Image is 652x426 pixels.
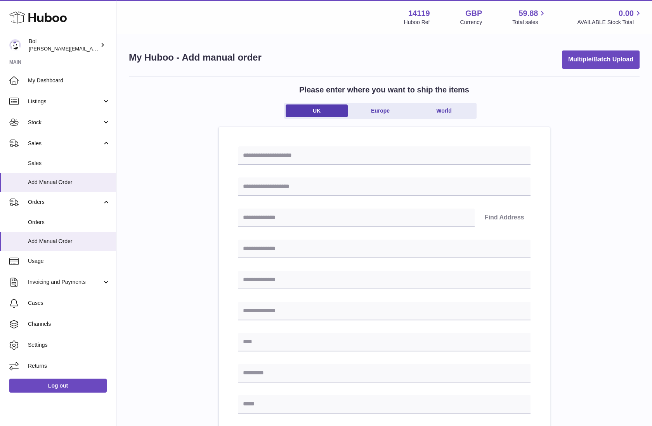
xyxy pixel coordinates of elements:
span: AVAILABLE Stock Total [577,19,643,26]
a: 0.00 AVAILABLE Stock Total [577,8,643,26]
span: Invoicing and Payments [28,278,102,286]
span: 59.88 [518,8,538,19]
strong: GBP [465,8,482,19]
span: Channels [28,320,110,328]
span: Orders [28,198,102,206]
span: Listings [28,98,102,105]
a: Europe [349,104,411,117]
span: 0.00 [619,8,634,19]
strong: 14119 [408,8,430,19]
img: Isabel.deSousa@bolfoods.com [9,39,21,51]
span: Sales [28,160,110,167]
button: Multiple/Batch Upload [562,50,640,69]
div: Bol [29,38,99,52]
span: Orders [28,219,110,226]
span: Returns [28,362,110,370]
span: Stock [28,119,102,126]
a: Log out [9,379,107,393]
span: Total sales [512,19,547,26]
a: UK [286,104,348,117]
span: [PERSON_NAME][EMAIL_ADDRESS][PERSON_NAME][DOMAIN_NAME] [29,45,197,52]
span: Cases [28,299,110,307]
span: Usage [28,257,110,265]
a: 59.88 Total sales [512,8,547,26]
div: Huboo Ref [404,19,430,26]
a: World [413,104,475,117]
span: Settings [28,341,110,349]
span: Add Manual Order [28,238,110,245]
span: Sales [28,140,102,147]
h2: Please enter where you want to ship the items [299,85,469,95]
div: Currency [460,19,482,26]
span: My Dashboard [28,77,110,84]
h1: My Huboo - Add manual order [129,51,262,64]
span: Add Manual Order [28,179,110,186]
